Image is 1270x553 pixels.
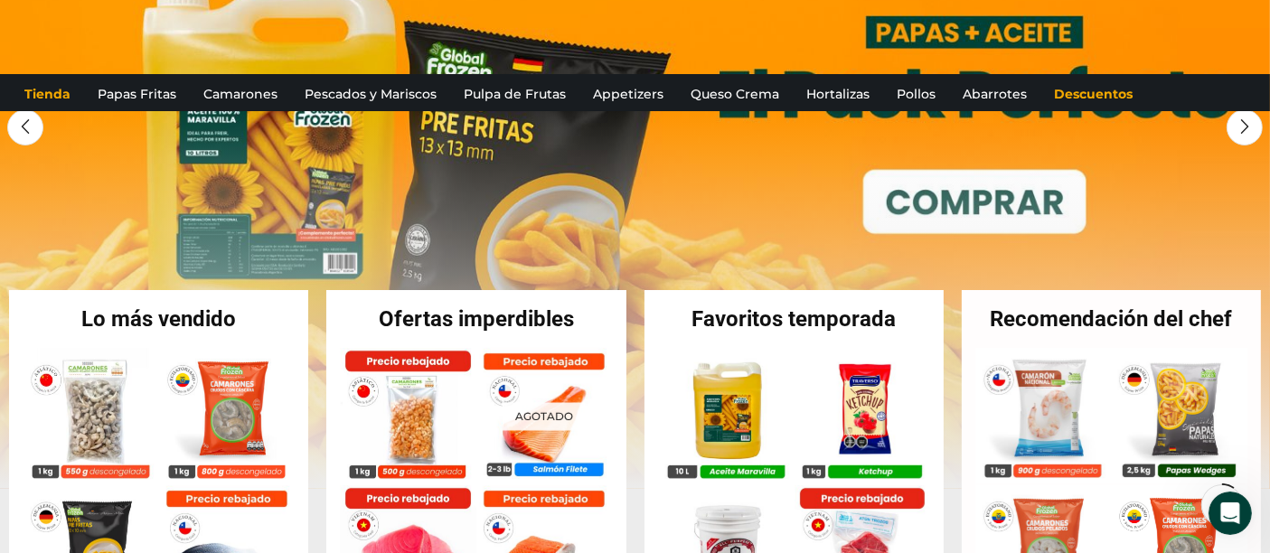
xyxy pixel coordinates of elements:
[326,308,626,330] h2: Ofertas imperdibles
[1227,109,1263,145] div: Next slide
[962,308,1261,330] h2: Recomendación del chef
[89,77,185,111] a: Papas Fritas
[797,77,879,111] a: Hortalizas
[455,77,575,111] a: Pulpa de Frutas
[584,77,673,111] a: Appetizers
[888,77,945,111] a: Pollos
[644,308,944,330] h2: Favoritos temporada
[7,109,43,145] div: Previous slide
[296,77,446,111] a: Pescados y Mariscos
[1045,77,1142,111] a: Descuentos
[9,308,308,330] h2: Lo más vendido
[15,77,80,111] a: Tienda
[194,77,287,111] a: Camarones
[954,77,1036,111] a: Abarrotes
[1209,492,1252,535] iframe: Intercom live chat
[503,402,586,430] p: Agotado
[682,77,788,111] a: Queso Crema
